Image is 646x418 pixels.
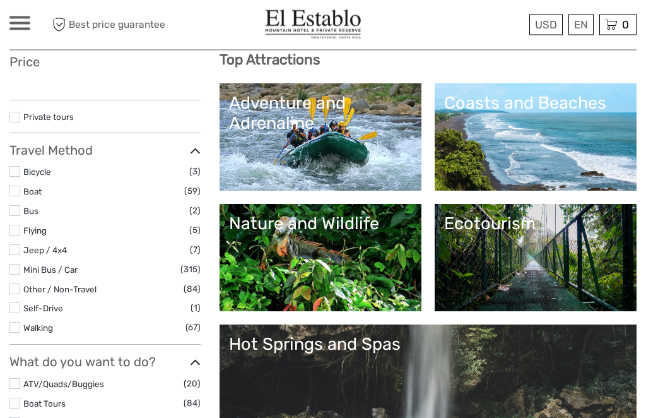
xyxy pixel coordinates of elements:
div: Adventure and Adrenaline [229,93,412,134]
a: Boat Tours [23,399,66,409]
span: (59) [184,184,201,199]
b: Top Attractions [220,52,320,69]
span: (3) [189,165,201,179]
a: ATV/Quads/Buggies [23,379,104,390]
h3: Price [9,55,201,70]
a: Nature and Wildlife [229,214,412,302]
span: (7) [190,243,201,258]
a: Self-Drive [23,304,63,314]
span: (1) [191,301,201,316]
span: USD [535,18,557,31]
a: Private tours [23,112,74,122]
span: (67) [185,321,201,335]
a: Flying [23,226,47,236]
span: (84) [184,282,201,297]
span: (315) [180,263,201,277]
div: Nature and Wildlife [229,214,412,234]
a: Walking [23,323,53,333]
span: 0 [620,18,631,31]
a: Bicycle [23,167,51,177]
img: El Establo Mountain Hotel [265,9,362,40]
a: Mini Bus / Car [23,265,78,275]
div: EN [568,15,594,35]
span: (20) [184,377,201,391]
a: Ecotourism [444,214,627,302]
a: Jeep / 4x4 [23,246,67,256]
span: (5) [189,224,201,238]
h3: Travel Method [9,143,201,158]
a: Other / Non-Travel [23,285,97,295]
a: Boat [23,187,42,197]
span: (2) [189,204,201,218]
h3: What do you want to do? [9,355,201,370]
div: Ecotourism [444,214,627,234]
div: Coasts and Beaches [444,93,627,114]
div: Hot Springs and Spas [229,335,627,355]
a: Bus [23,206,38,217]
span: (84) [184,397,201,411]
a: Coasts and Beaches [444,93,627,182]
a: Adventure and Adrenaline [229,93,412,182]
span: Best price guarantee [49,15,167,35]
